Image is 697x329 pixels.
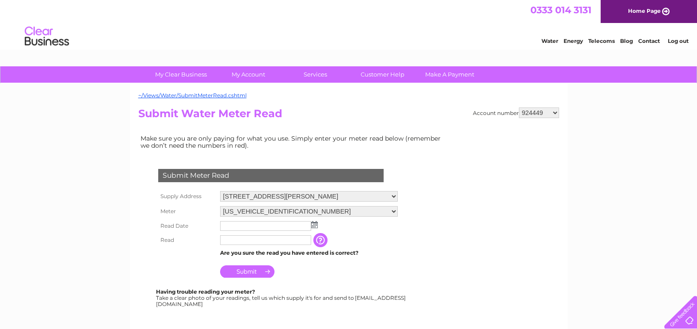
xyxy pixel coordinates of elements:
div: Take a clear photo of your readings, tell us which supply it's for and send to [EMAIL_ADDRESS][DO... [156,289,407,307]
input: Submit [220,265,274,278]
th: Meter [156,204,218,219]
a: Telecoms [588,38,615,44]
a: ~/Views/Water/SubmitMeterRead.cshtml [138,92,247,99]
input: Information [313,233,329,247]
td: Are you sure the read you have entered is correct? [218,247,400,259]
a: Log out [668,38,689,44]
th: Supply Address [156,189,218,204]
img: logo.png [24,23,69,50]
a: My Account [212,66,285,83]
a: Energy [564,38,583,44]
div: Submit Meter Read [158,169,384,182]
div: Clear Business is a trading name of Verastar Limited (registered in [GEOGRAPHIC_DATA] No. 3667643... [140,5,558,43]
a: Customer Help [346,66,419,83]
th: Read Date [156,219,218,233]
a: Water [541,38,558,44]
div: Account number [473,107,559,118]
td: Make sure you are only paying for what you use. Simply enter your meter read below (remember we d... [138,133,448,151]
a: Contact [638,38,660,44]
a: 0333 014 3131 [530,4,591,15]
th: Read [156,233,218,247]
a: My Clear Business [145,66,217,83]
h2: Submit Water Meter Read [138,107,559,124]
img: ... [311,221,318,228]
a: Make A Payment [413,66,486,83]
a: Blog [620,38,633,44]
b: Having trouble reading your meter? [156,288,255,295]
a: Services [279,66,352,83]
